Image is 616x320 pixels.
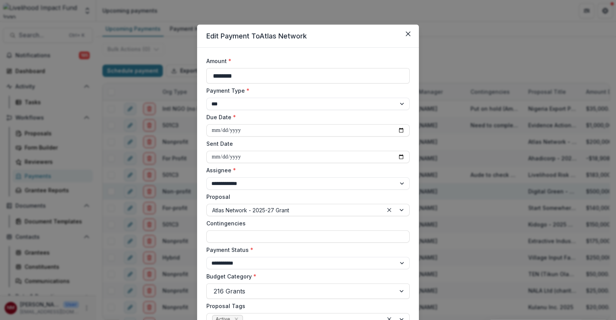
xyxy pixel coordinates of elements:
[206,166,405,174] label: Assignee
[206,87,405,95] label: Payment Type
[206,219,405,227] label: Contingencies
[206,193,405,201] label: Proposal
[206,272,405,280] label: Budget Category
[385,205,394,215] div: Clear selected options
[206,113,405,121] label: Due Date
[197,25,419,48] header: Edit Payment To Atlas Network
[206,57,405,65] label: Amount
[206,140,405,148] label: Sent Date
[402,28,414,40] button: Close
[206,246,405,254] label: Payment Status
[206,302,405,310] label: Proposal Tags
